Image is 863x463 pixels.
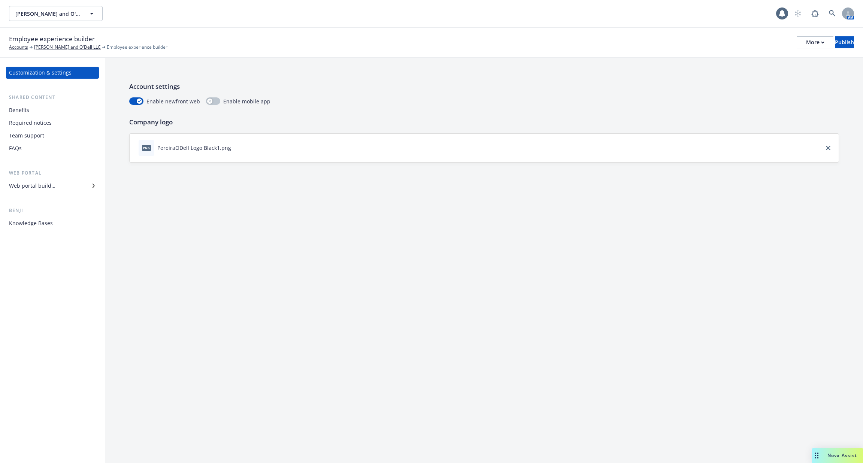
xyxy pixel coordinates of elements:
div: Publish [835,37,854,48]
div: PereiraODell Logo Black1.png [157,144,231,152]
span: [PERSON_NAME] and O'Dell LLC [15,10,80,18]
div: Drag to move [812,448,821,463]
div: Required notices [9,117,52,129]
span: Employee experience builder [107,44,167,51]
a: Search [825,6,840,21]
div: Knowledge Bases [9,217,53,229]
span: png [142,145,151,151]
span: Employee experience builder [9,34,95,44]
p: Company logo [129,117,839,127]
button: More [797,36,833,48]
div: Team support [9,130,44,142]
p: Account settings [129,82,839,91]
div: FAQs [9,142,22,154]
button: download file [234,144,240,152]
div: Web portal builder [9,180,55,192]
a: Report a Bug [808,6,823,21]
div: Web portal [6,169,99,177]
a: [PERSON_NAME] and O'Dell LLC [34,44,101,51]
a: Benefits [6,104,99,116]
div: More [806,37,824,48]
a: Start snowing [790,6,805,21]
button: Publish [835,36,854,48]
div: Benefits [9,104,29,116]
div: Customization & settings [9,67,72,79]
a: Accounts [9,44,28,51]
span: Enable newfront web [146,97,200,105]
a: Required notices [6,117,99,129]
a: close [824,143,833,152]
div: Shared content [6,94,99,101]
a: Customization & settings [6,67,99,79]
button: Nova Assist [812,448,863,463]
a: Web portal builder [6,180,99,192]
a: FAQs [6,142,99,154]
a: Team support [6,130,99,142]
div: Benji [6,207,99,214]
a: Knowledge Bases [6,217,99,229]
span: Enable mobile app [223,97,270,105]
span: Nova Assist [827,452,857,459]
button: [PERSON_NAME] and O'Dell LLC [9,6,103,21]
